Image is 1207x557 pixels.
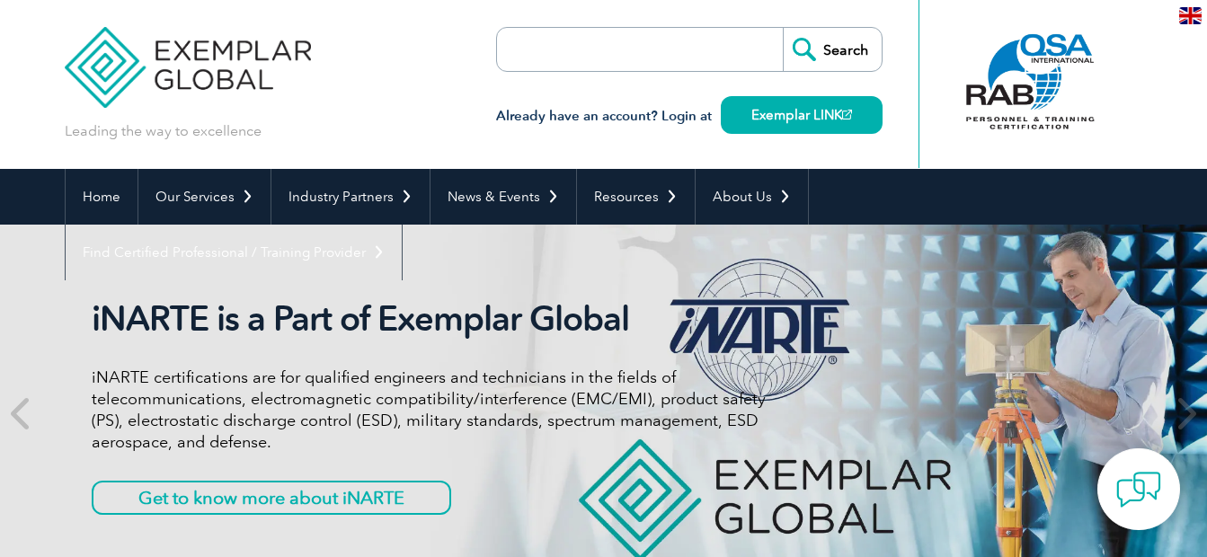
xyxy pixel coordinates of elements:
a: Industry Partners [271,169,430,225]
a: Home [66,169,138,225]
img: contact-chat.png [1116,467,1161,512]
img: open_square.png [842,110,852,119]
a: About Us [696,169,808,225]
img: en [1179,7,1202,24]
p: iNARTE certifications are for qualified engineers and technicians in the fields of telecommunicat... [92,367,766,453]
a: Find Certified Professional / Training Provider [66,225,402,280]
p: Leading the way to excellence [65,121,262,141]
h3: Already have an account? Login at [496,105,883,128]
input: Search [783,28,882,71]
a: Our Services [138,169,271,225]
a: Get to know more about iNARTE [92,481,451,515]
h2: iNARTE is a Part of Exemplar Global [92,298,766,340]
a: Exemplar LINK [721,96,883,134]
a: Resources [577,169,695,225]
a: News & Events [430,169,576,225]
